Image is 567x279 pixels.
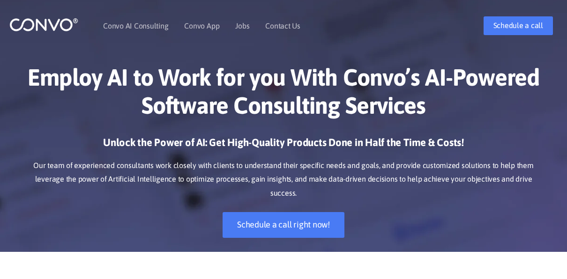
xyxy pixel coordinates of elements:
[265,22,300,29] a: Contact Us
[484,16,553,35] a: Schedule a call
[9,17,78,32] img: logo_1.png
[23,159,544,201] p: Our team of experienced consultants work closely with clients to understand their specific needs ...
[235,22,249,29] a: Jobs
[23,63,544,126] h1: Employ AI to Work for you With Convo’s AI-Powered Software Consulting Services
[23,136,544,156] h3: Unlock the Power of AI: Get High-Quality Products Done in Half the Time & Costs!
[184,22,219,29] a: Convo App
[223,212,344,238] a: Schedule a call right now!
[103,22,168,29] a: Convo AI Consulting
